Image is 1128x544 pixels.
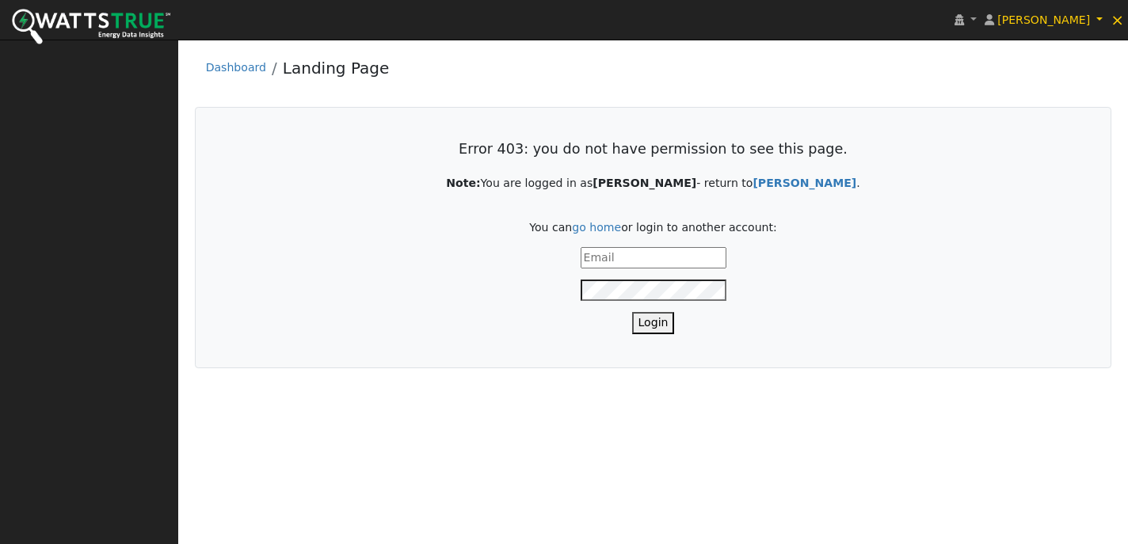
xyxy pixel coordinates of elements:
img: WattsTrue [12,9,170,44]
strong: Note: [446,177,480,189]
a: Dashboard [206,61,266,74]
strong: [PERSON_NAME] [593,177,696,189]
a: Back to User [753,177,856,189]
a: go home [572,221,621,234]
li: Landing Page [266,56,389,88]
p: You are logged in as - return to . [229,175,1077,192]
strong: [PERSON_NAME] [753,177,856,189]
span: [PERSON_NAME] [997,13,1090,26]
button: Login [632,312,675,333]
p: You can or login to another account: [229,219,1077,236]
input: Email [581,247,726,268]
h3: Error 403: you do not have permission to see this page. [229,141,1077,158]
span: × [1111,10,1124,29]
